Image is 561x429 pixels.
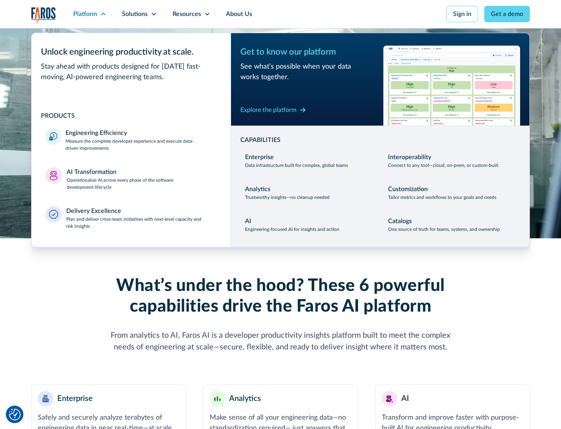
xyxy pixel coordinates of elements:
a: EnterpriseData infrastructure built for complex, global teams [240,148,377,174]
a: Get a demo [484,6,530,22]
p: Engineering-focused AI for insights and action [245,226,339,233]
div: Unlock engineering productivity at scale. [41,46,221,58]
div: Delivery Excellence [66,206,121,216]
div: AI [245,216,251,226]
div: Stay ahead with products designed for [DATE] fast-moving, AI-powered engineering teams. [41,62,221,83]
div: CAPABILITIES [240,135,520,145]
div: Explore the platform [240,105,296,115]
img: Minimalist bar chart analytics icon [214,396,221,401]
button: Cookie Settings [9,409,21,420]
img: AI robot or assistant icon [383,392,396,405]
div: Customization [388,184,428,194]
div: AI [401,393,409,404]
a: AIEngineering-focused AI for insights and action [240,212,377,238]
p: Measure the complete developer experience and execute data-driven improvements [65,138,217,152]
div: From analytics to AI, Faros AI is a developer productivity insights platform built to meet the co... [101,330,460,353]
a: InteroperabilityConnect to any tool—cloud, on-prem, or custom-built [383,148,520,174]
a: Delivery ExcellencePlan and deliver cross-team initiatives with next-level capacity and risk insi... [41,202,221,234]
h2: What’s under the hood? These 6 powerful capabilities drive the Faros AI platform [101,276,460,317]
div: Analytics [245,184,270,194]
img: Logo of the analytics and reporting company Faros. [31,7,56,23]
div: PRODUCTS [41,111,221,121]
div: Platform [73,9,97,19]
p: Data infrastructure built for complex, global teams [245,162,348,169]
p: Tailor metrics and workflows to your goals and needs [388,194,496,201]
div: Get to know our platform [240,46,377,58]
nav: Platform [31,28,530,247]
div: Interoperability [388,152,431,162]
a: Explore the platform [240,104,306,116]
a: AnalyticsTrustworthy insights—no cleanup needed [240,180,377,206]
p: Operationalize AI across every phase of the software development lifecycle [67,177,217,191]
div: Solutions [122,9,148,19]
a: AI TransformationOperationalize AI across every phase of the software development lifecycle [41,163,221,195]
div: Engineering Efficiency [65,128,127,138]
div: Enterprise [57,393,93,404]
p: One source of truth for teams, systems, and ownership [388,226,500,233]
div: Resources [173,9,201,19]
a: CatalogsOne source of truth for teams, systems, and ownership [383,212,520,238]
div: Catalogs [388,216,412,226]
div: Analytics [229,393,261,404]
p: Trustworthy insights—no cleanup needed [245,194,330,201]
img: Revisit consent button [9,409,21,420]
div: AI Transformation [67,167,116,177]
a: home [31,7,56,23]
img: Workflow productivity trends heatmap chart [383,46,520,126]
div: See what’s possible when your data works together. [240,62,377,83]
div: Enterprise [245,152,274,162]
p: Connect to any tool—cloud, on-prem, or custom-built [388,162,498,169]
a: Sign in [446,6,478,22]
p: Plan and deliver cross-team initiatives with next-level capacity and risk insights [66,216,217,230]
a: CustomizationTailor metrics and workflows to your goals and needs [383,180,520,206]
a: Engineering EfficiencyMeasure the complete developer experience and execute data-driven improvements [41,124,221,156]
img: Enterprise building blocks or structure icon [42,395,49,402]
